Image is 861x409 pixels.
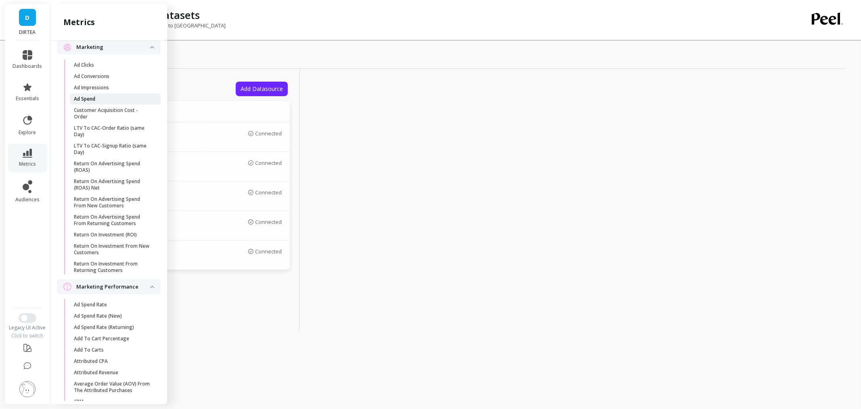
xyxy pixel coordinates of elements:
p: Ad Conversions [74,73,109,80]
span: Add Datasource [241,85,283,93]
img: down caret icon [150,46,154,48]
p: Return On Advertising Spend (ROAS) Net [74,178,151,191]
p: Return On Investment (ROI) [74,232,137,238]
p: LTV To CAC-Signup Ratio (same Day) [74,143,151,156]
p: Connected [255,160,282,166]
p: DIRTEA [13,29,42,36]
p: Average Order Value (AOV) From The Attributed Purchases [74,381,151,394]
span: dashboards [13,63,42,70]
p: Ad Impressions [74,84,109,91]
p: Ad Spend Rate (New) [74,313,122,319]
h2: metrics [63,17,95,28]
p: Marketing [76,43,150,51]
span: D [25,13,30,22]
p: Return On Advertising Spend From Returning Customers [74,214,151,227]
p: Add To Cart Percentage [74,335,129,342]
p: Attributed Revenue [74,369,118,376]
img: navigation item icon [63,283,71,291]
p: Connected [255,130,282,137]
p: Return On Investment From New Customers [74,243,151,256]
p: Add To Carts [74,347,104,353]
img: profile picture [19,381,36,397]
p: Ad Clicks [74,62,94,68]
span: audiences [15,196,40,203]
p: Ad Spend [74,96,95,102]
img: navigation item icon [63,43,71,51]
span: metrics [19,161,36,167]
p: Attributed CPA [74,358,108,365]
p: Connected [255,189,282,196]
p: Customer Acquisition Cost - Order [74,107,151,120]
div: Legacy UI Active [5,325,50,331]
p: Return On Advertising Spend From New Customers [74,196,151,209]
p: Ad Spend Rate [74,301,107,308]
div: Click to switch [5,333,50,339]
p: LTV To CAC-Order Ratio (same Day) [74,125,151,138]
img: down caret icon [150,286,154,288]
p: Connected [255,219,282,225]
span: essentials [16,95,39,102]
p: Ad Spend Rate (Returning) [74,324,134,331]
button: Add Datasource [236,82,288,96]
p: Return On Advertising Spend (ROAS) [74,160,151,173]
p: Connected [255,248,282,255]
p: CPM [74,398,84,405]
span: explore [19,129,36,136]
p: Marketing Performance [76,283,150,291]
button: Switch to New UI [19,313,36,323]
p: Return On Investment From Returning Customers [74,261,151,274]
